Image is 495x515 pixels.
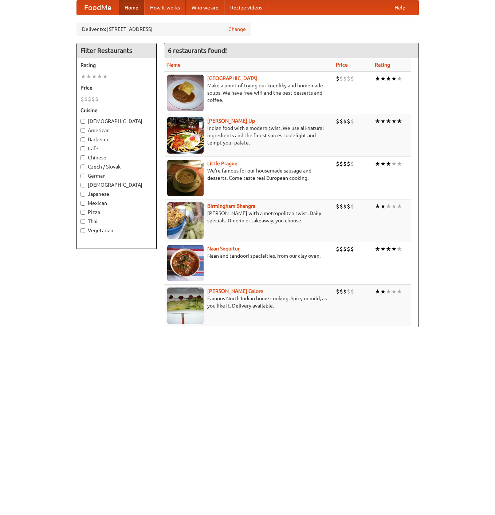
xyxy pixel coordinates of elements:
input: American [80,128,85,133]
li: ★ [397,245,402,253]
li: ★ [386,245,391,253]
p: [PERSON_NAME] with a metropolitan twist. Daily specials. Dine-in or takeaway, you choose. [167,210,330,224]
li: $ [336,245,339,253]
label: Mexican [80,199,153,207]
label: Chinese [80,154,153,161]
li: $ [350,288,354,296]
label: Cafe [80,145,153,152]
li: $ [343,288,347,296]
label: American [80,127,153,134]
img: curryup.jpg [167,117,204,154]
p: Make a point of trying our knedlíky and homemade soups. We have free wifi and the best desserts a... [167,82,330,104]
li: ★ [380,202,386,210]
li: ★ [375,117,380,125]
a: Recipe videos [224,0,268,15]
li: $ [336,202,339,210]
input: Japanese [80,192,85,197]
li: $ [84,95,88,103]
li: $ [336,75,339,83]
h5: Cuisine [80,107,153,114]
input: Vegetarian [80,228,85,233]
a: Birmingham Bhangra [207,203,255,209]
li: $ [350,75,354,83]
a: FoodMe [77,0,119,15]
li: $ [347,288,350,296]
li: ★ [375,288,380,296]
a: [PERSON_NAME] Galore [207,288,263,294]
h5: Rating [80,62,153,69]
li: ★ [80,72,86,80]
li: $ [88,95,91,103]
li: $ [339,288,343,296]
label: Thai [80,218,153,225]
p: Naan and tandoori specialties, from our clay oven. [167,252,330,260]
li: $ [336,117,339,125]
img: naansequitur.jpg [167,245,204,281]
li: ★ [102,72,108,80]
a: Little Prague [207,161,237,166]
li: $ [350,202,354,210]
label: Czech / Slovak [80,163,153,170]
img: currygalore.jpg [167,288,204,324]
input: [DEMOGRAPHIC_DATA] [80,119,85,124]
li: $ [343,160,347,168]
label: Pizza [80,209,153,216]
a: [PERSON_NAME] Up [207,118,255,124]
li: ★ [91,72,97,80]
li: ★ [391,245,397,253]
li: ★ [380,288,386,296]
li: $ [350,117,354,125]
li: ★ [380,117,386,125]
img: bhangra.jpg [167,202,204,239]
input: German [80,174,85,178]
li: ★ [397,288,402,296]
li: $ [343,202,347,210]
li: ★ [97,72,102,80]
p: Indian food with a modern twist. We use all-natural ingredients and the finest spices to delight ... [167,124,330,146]
li: $ [347,117,350,125]
label: [DEMOGRAPHIC_DATA] [80,118,153,125]
li: $ [347,202,350,210]
a: Who we are [186,0,224,15]
img: czechpoint.jpg [167,75,204,111]
li: ★ [397,75,402,83]
li: $ [336,160,339,168]
a: Change [228,25,246,33]
input: Chinese [80,155,85,160]
li: ★ [375,160,380,168]
li: $ [339,245,343,253]
li: ★ [375,75,380,83]
li: ★ [375,245,380,253]
input: Czech / Slovak [80,165,85,169]
input: Mexican [80,201,85,206]
li: ★ [386,117,391,125]
input: Cafe [80,146,85,151]
li: ★ [391,75,397,83]
li: ★ [380,245,386,253]
li: ★ [391,288,397,296]
li: $ [347,75,350,83]
li: ★ [391,202,397,210]
li: ★ [380,160,386,168]
li: $ [95,95,99,103]
h4: Filter Restaurants [77,43,156,58]
label: [DEMOGRAPHIC_DATA] [80,181,153,189]
img: littleprague.jpg [167,160,204,196]
li: $ [343,117,347,125]
li: ★ [391,160,397,168]
li: $ [339,202,343,210]
li: $ [339,117,343,125]
a: Home [119,0,144,15]
b: [GEOGRAPHIC_DATA] [207,75,257,81]
div: Deliver to: [STREET_ADDRESS] [76,23,251,36]
li: $ [343,245,347,253]
li: $ [347,160,350,168]
label: German [80,172,153,179]
li: ★ [86,72,91,80]
li: $ [336,288,339,296]
li: ★ [375,202,380,210]
li: ★ [380,75,386,83]
li: ★ [397,117,402,125]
